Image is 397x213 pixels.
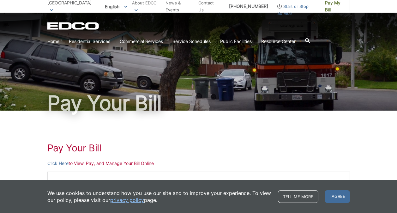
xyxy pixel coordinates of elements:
[47,93,350,113] h1: Pay Your Bill
[47,190,272,204] p: We use cookies to understand how you use our site and to improve your experience. To view our pol...
[261,38,296,45] a: Resource Center
[47,160,350,167] p: to View, Pay, and Manage Your Bill Online
[60,178,343,185] li: Make a One-time Payment or Schedule a One-time Payment
[100,1,132,12] span: English
[47,160,69,167] a: Click Here
[120,38,163,45] a: Commercial Services
[110,197,144,204] a: privacy policy
[220,38,252,45] a: Public Facilities
[172,38,211,45] a: Service Schedules
[325,190,350,203] span: I agree
[69,38,110,45] a: Residential Services
[47,142,350,154] h1: Pay Your Bill
[47,22,100,30] a: EDCD logo. Return to the homepage.
[278,190,318,203] a: Tell me more
[47,38,59,45] a: Home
